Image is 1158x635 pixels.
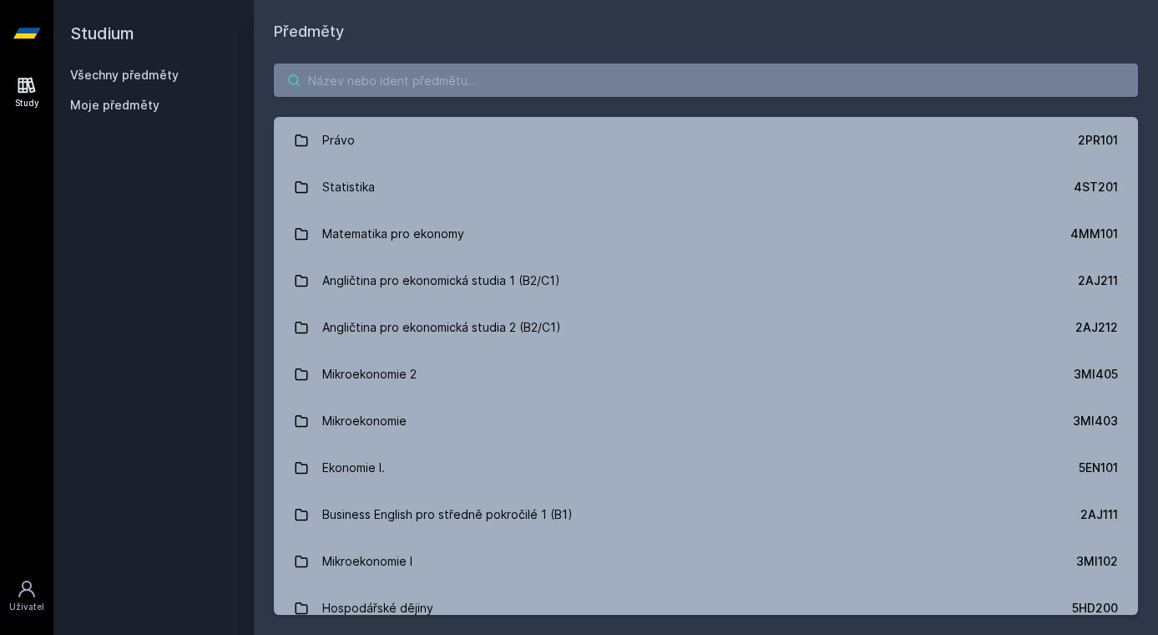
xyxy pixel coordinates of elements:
div: 2AJ111 [1080,506,1118,523]
div: 3MI405 [1074,366,1118,383]
div: Ekonomie I. [322,451,385,485]
a: Všechny předměty [70,68,179,82]
div: 4MM101 [1070,226,1118,242]
div: Business English pro středně pokročilé 1 (B1) [322,498,573,531]
div: Právo [322,124,355,157]
div: Angličtina pro ekonomická studia 1 (B2/C1) [322,264,560,297]
a: Uživatel [3,571,50,622]
div: Mikroekonomie 2 [322,358,417,391]
div: Study [15,97,39,109]
div: Mikroekonomie [322,404,407,438]
span: Moje předměty [70,97,159,114]
div: 2AJ211 [1078,272,1118,289]
a: Study [3,67,50,118]
div: 4ST201 [1074,179,1118,196]
a: Statistika 4ST201 [274,164,1138,211]
div: Mikroekonomie I [322,545,412,578]
a: Ekonomie I. 5EN101 [274,444,1138,491]
a: Matematika pro ekonomy 4MM101 [274,211,1138,257]
a: Mikroekonomie 2 3MI405 [274,351,1138,398]
div: 3MI102 [1076,553,1118,570]
a: Mikroekonomie I 3MI102 [274,538,1138,585]
div: 2AJ212 [1075,319,1118,336]
a: Právo 2PR101 [274,117,1138,164]
div: 2PR101 [1078,132,1118,149]
a: Angličtina pro ekonomická studia 1 (B2/C1) 2AJ211 [274,257,1138,304]
div: Hospodářské dějiny [322,592,433,625]
div: Uživatel [9,601,44,613]
div: 5EN101 [1079,460,1118,476]
div: 5HD200 [1072,600,1118,617]
a: Angličtina pro ekonomická studia 2 (B2/C1) 2AJ212 [274,304,1138,351]
input: Název nebo ident předmětu… [274,63,1138,97]
div: Matematika pro ekonomy [322,217,464,251]
a: Mikroekonomie 3MI403 [274,398,1138,444]
a: Hospodářské dějiny 5HD200 [274,585,1138,632]
div: 3MI403 [1073,413,1118,429]
div: Angličtina pro ekonomická studia 2 (B2/C1) [322,311,561,344]
div: Statistika [322,170,375,204]
h1: Předměty [274,20,1138,43]
a: Business English pro středně pokročilé 1 (B1) 2AJ111 [274,491,1138,538]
